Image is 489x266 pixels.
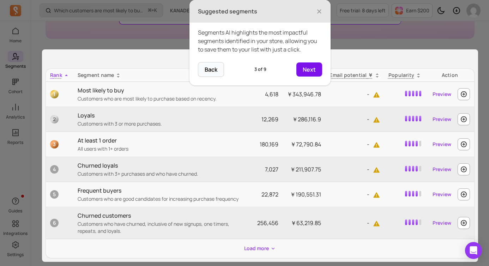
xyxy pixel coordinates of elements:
[465,242,482,259] div: Open Intercom Messenger
[198,62,224,77] button: Back
[316,6,322,17] button: Close Tour
[254,66,266,73] span: 3 of 9
[316,4,322,19] span: ×
[198,7,257,16] h3: Suggested segments
[296,62,322,77] button: Next
[189,23,331,62] div: Segments AI highlights the most impactful segments identified in your store, allowing you to save...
